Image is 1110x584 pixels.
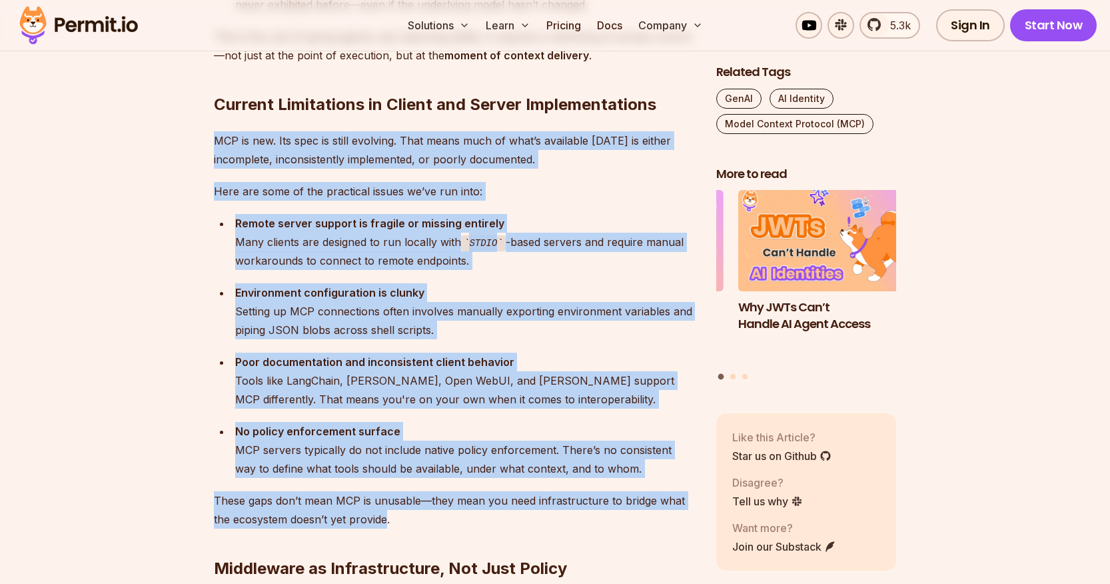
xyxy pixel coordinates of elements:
[461,235,506,251] code: STDIO
[13,3,144,48] img: Permit logo
[718,374,724,380] button: Go to slide 1
[738,191,918,366] li: 1 of 3
[214,131,695,169] p: MCP is new. Its spec is still evolving. That means much of what’s available [DATE] is either inco...
[859,12,920,39] a: 5.3k
[716,166,896,183] h2: More to read
[544,191,724,366] li: 3 of 3
[732,429,832,445] p: Like this Article?
[214,491,695,529] p: These gaps don’t mean MCP is unusable—they mean you need infrastructure to bridge what the ecosys...
[592,12,628,39] a: Docs
[732,448,832,464] a: Star us on Github
[544,299,724,365] h3: Delegating AI Permissions to Human Users with [DOMAIN_NAME]’s Access Request MCP
[235,283,695,339] div: Setting up MCP connections often involves manually exporting environment variables and piping JSO...
[738,299,918,333] h3: Why JWTs Can’t Handle AI Agent Access
[882,17,911,33] span: 5.3k
[544,191,724,292] img: Delegating AI Permissions to Human Users with Permit.io’s Access Request MCP
[1010,9,1097,41] a: Start Now
[716,114,873,134] a: Model Context Protocol (MCP)
[732,493,803,509] a: Tell us why
[738,191,918,292] img: Why JWTs Can’t Handle AI Agent Access
[235,355,514,369] strong: Poor documentation and inconsistent client behavior
[402,12,475,39] button: Solutions
[235,214,695,271] div: Many clients are designed to run locally with -based servers and require manual workarounds to co...
[214,41,695,115] h2: Current Limitations in Client and Server Implementations
[716,89,762,109] a: GenAI
[235,286,424,299] strong: Environment configuration is clunky
[738,191,918,366] a: Why JWTs Can’t Handle AI Agent AccessWhy JWTs Can’t Handle AI Agent Access
[732,475,803,491] p: Disagree?
[633,12,708,39] button: Company
[732,539,836,555] a: Join our Substack
[235,425,400,438] strong: No policy enforcement surface
[214,505,695,579] h2: Middleware as Infrastructure, Not Just Policy
[235,217,504,230] strong: Remote server support is fragile or missing entirely
[235,353,695,409] div: Tools like LangChain, [PERSON_NAME], Open WebUI, and [PERSON_NAME] support MCP differently. That ...
[716,64,896,81] h2: Related Tags
[235,422,695,478] div: MCP servers typically do not include native policy enforcement. There’s no consistent way to defi...
[936,9,1005,41] a: Sign In
[770,89,833,109] a: AI Identity
[742,374,748,379] button: Go to slide 3
[716,191,896,382] div: Posts
[541,12,586,39] a: Pricing
[444,49,589,62] strong: moment of context delivery
[480,12,536,39] button: Learn
[730,374,736,379] button: Go to slide 2
[214,182,695,201] p: Here are some of the practical issues we’ve run into:
[732,520,836,536] p: Want more?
